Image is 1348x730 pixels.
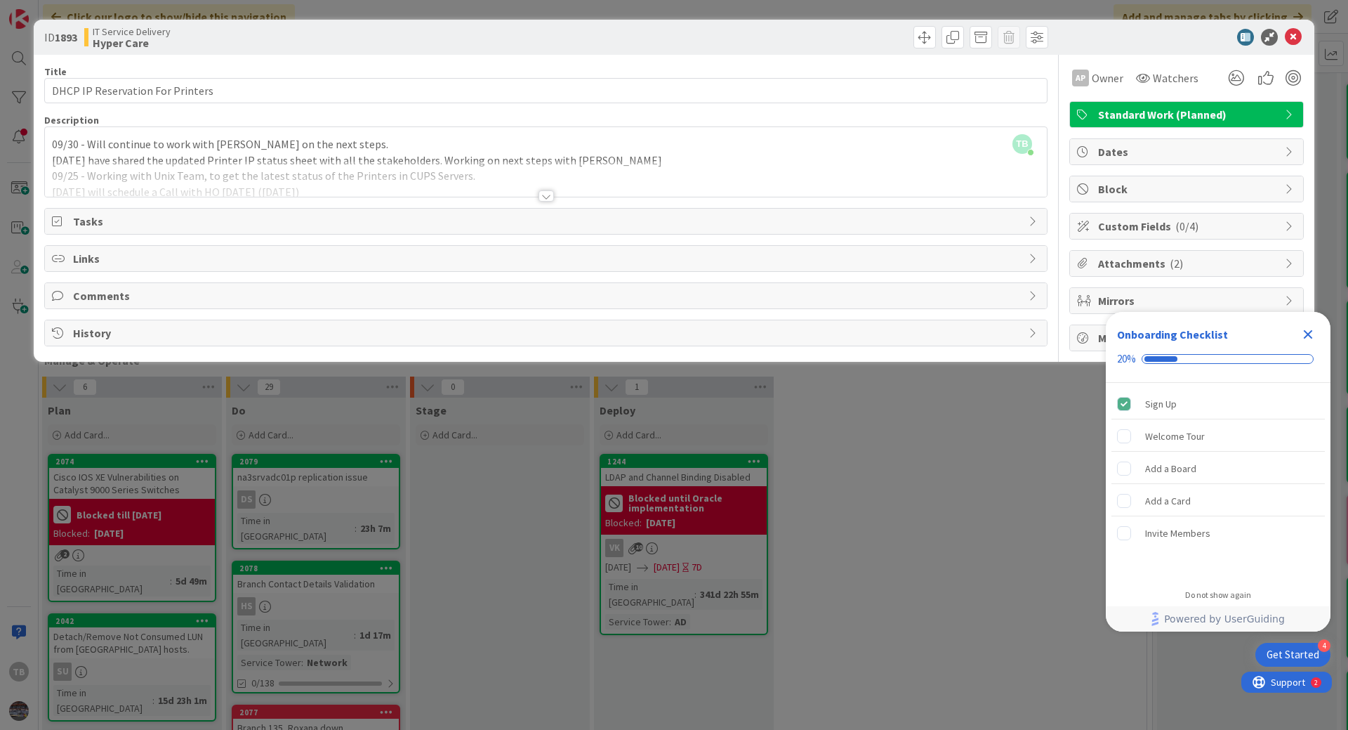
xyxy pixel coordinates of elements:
span: Standard Work (Planned) [1098,106,1278,123]
span: Attachments [1098,255,1278,272]
span: Block [1098,181,1278,197]
span: Dates [1098,143,1278,160]
div: Sign Up is complete. [1111,389,1325,419]
div: Add a Card [1145,493,1191,509]
div: Do not show again [1185,589,1251,601]
span: Tasks [73,213,1022,230]
a: Powered by UserGuiding [1113,606,1323,632]
div: Footer [1106,606,1330,632]
div: Checklist progress: 20% [1117,353,1319,365]
div: Get Started [1267,648,1319,662]
p: [DATE] have shared the updated Printer IP status sheet with all the stakeholders. Working on next... [52,152,1040,169]
div: AP [1072,70,1089,86]
span: Metrics [1098,330,1278,346]
span: IT Service Delivery [93,26,171,37]
div: Close Checklist [1297,323,1319,346]
span: TB [1012,134,1032,154]
span: ID [44,29,77,46]
div: Add a Board is incomplete. [1111,453,1325,484]
div: Invite Members is incomplete. [1111,518,1325,549]
input: type card name here... [44,78,1048,103]
span: Owner [1092,70,1123,86]
span: Description [44,114,99,126]
span: Comments [73,287,1022,304]
span: Support [29,2,64,19]
div: Checklist items [1106,383,1330,580]
span: History [73,325,1022,341]
div: Welcome Tour is incomplete. [1111,421,1325,452]
span: Powered by UserGuiding [1164,611,1285,627]
div: 4 [1318,639,1330,652]
div: Welcome Tour [1145,428,1205,445]
div: Add a Card is incomplete. [1111,485,1325,516]
p: 09/30 - Will continue to work with [PERSON_NAME] on the next steps. [52,136,1040,152]
div: Open Get Started checklist, remaining modules: 4 [1255,643,1330,667]
span: Watchers [1153,70,1198,86]
span: Custom Fields [1098,218,1278,235]
div: 2 [73,6,77,17]
b: 1893 [55,30,77,44]
div: Onboarding Checklist [1117,326,1228,343]
span: ( 2 ) [1170,256,1183,271]
div: Sign Up [1145,396,1177,412]
b: Hyper Care [93,37,171,48]
span: Mirrors [1098,292,1278,309]
div: Invite Members [1145,525,1210,542]
span: Links [73,250,1022,267]
span: ( 0/4 ) [1175,219,1198,233]
div: 20% [1117,353,1136,365]
label: Title [44,65,67,78]
div: Checklist Container [1106,312,1330,632]
div: Add a Board [1145,460,1196,477]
